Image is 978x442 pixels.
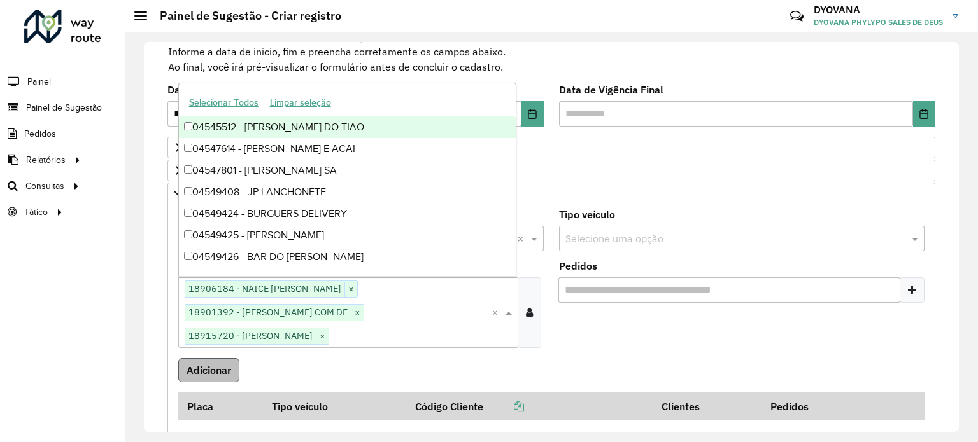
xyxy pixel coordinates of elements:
[179,268,516,289] div: 09503000 - JUSSARA [PERSON_NAME] 13094171648
[178,393,263,420] th: Placa
[24,205,48,219] span: Tático
[167,160,935,181] a: Preservar Cliente - Devem ficar no buffer, não roteirizar
[559,207,615,222] label: Tipo veículo
[185,305,351,320] span: 18901392 - [PERSON_NAME] COM DE
[316,329,329,344] span: ×
[179,224,516,246] div: 04549425 - [PERSON_NAME]
[147,9,341,23] h2: Painel de Sugestão - Criar registro
[913,101,935,127] button: Choose Date
[26,101,102,114] span: Painel de Sugestão
[814,4,943,16] h3: DYOVANA
[179,203,516,224] div: 04549424 - BURGUERS DELIVERY
[179,246,516,268] div: 04549426 - BAR DO [PERSON_NAME]
[492,305,502,320] span: Clear all
[483,400,524,413] a: Copiar
[167,137,935,158] a: Priorizar Cliente - Não podem ficar no buffer
[26,153,66,167] span: Relatórios
[264,93,337,113] button: Limpar seleção
[24,127,56,141] span: Pedidos
[167,28,935,75] div: Informe a data de inicio, fim e preencha corretamente os campos abaixo. Ao final, você irá pré-vi...
[185,281,344,296] span: 18906184 - NAICE [PERSON_NAME]
[407,393,653,420] th: Código Cliente
[179,160,516,181] div: 04547801 - [PERSON_NAME] SA
[167,183,935,204] a: Cliente para Recarga
[521,101,544,127] button: Choose Date
[814,17,943,28] span: DYOVANA PHYLYPO SALES DE DEUS
[178,358,239,382] button: Adicionar
[263,393,406,420] th: Tipo veículo
[559,82,663,97] label: Data de Vigência Final
[762,393,870,420] th: Pedidos
[179,138,516,160] div: 04547614 - [PERSON_NAME] E ACAI
[167,82,284,97] label: Data de Vigência Inicial
[351,305,364,321] span: ×
[178,83,517,277] ng-dropdown-panel: Options list
[179,181,516,203] div: 04549408 - JP LANCHONETE
[168,30,378,43] strong: Cadastro Painel de sugestão de roteirização:
[517,231,528,246] span: Clear all
[783,3,811,30] a: Contato Rápido
[344,282,357,297] span: ×
[179,116,516,138] div: 04545512 - [PERSON_NAME] DO TIAO
[183,93,264,113] button: Selecionar Todos
[653,393,762,420] th: Clientes
[185,328,316,343] span: 18915720 - [PERSON_NAME]
[27,75,51,88] span: Painel
[25,179,64,193] span: Consultas
[559,258,597,273] label: Pedidos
